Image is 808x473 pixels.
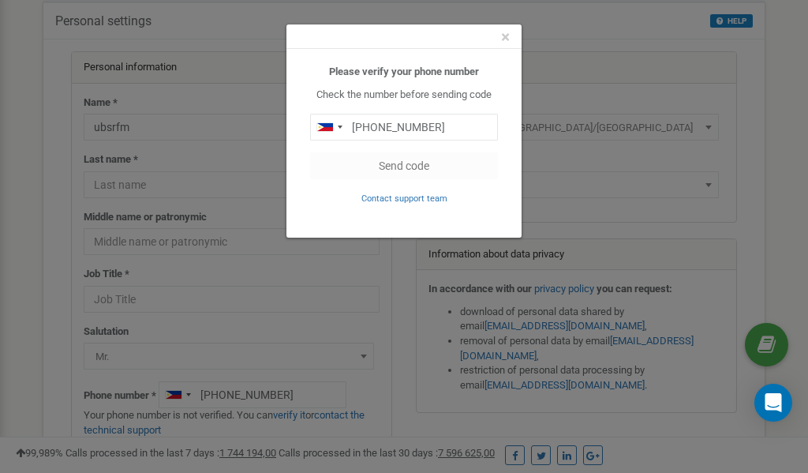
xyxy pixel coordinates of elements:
[361,192,447,204] a: Contact support team
[754,384,792,422] div: Open Intercom Messenger
[501,29,510,46] button: Close
[361,193,447,204] small: Contact support team
[310,88,498,103] p: Check the number before sending code
[310,152,498,179] button: Send code
[329,66,479,77] b: Please verify your phone number
[311,114,347,140] div: Telephone country code
[310,114,498,141] input: 0905 123 4567
[501,28,510,47] span: ×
